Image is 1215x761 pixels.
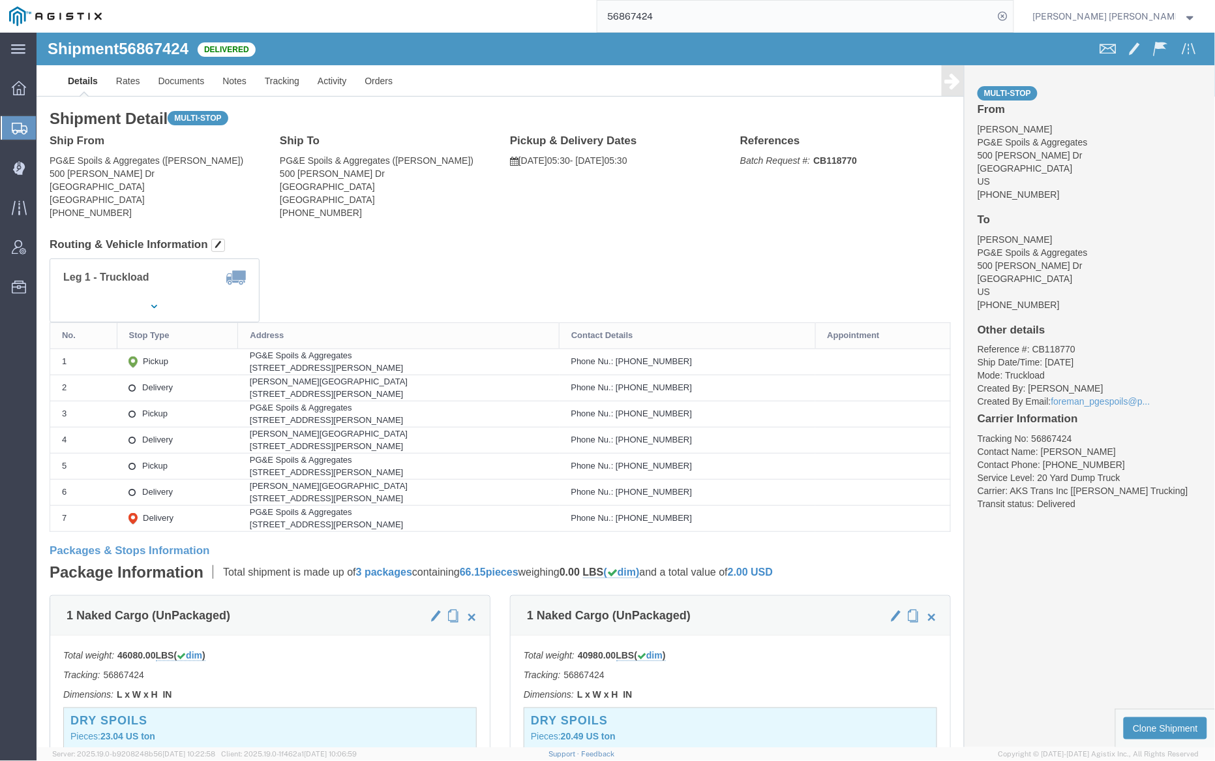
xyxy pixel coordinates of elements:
[221,750,357,758] span: Client: 2025.19.0-1f462a1
[548,750,581,758] a: Support
[1032,8,1197,24] button: [PERSON_NAME] [PERSON_NAME]
[304,750,357,758] span: [DATE] 10:06:59
[597,1,994,32] input: Search for shipment number, reference number
[162,750,215,758] span: [DATE] 10:22:58
[1033,9,1176,23] span: Kayte Bray Dogali
[37,33,1215,747] iframe: FS Legacy Container
[581,750,614,758] a: Feedback
[9,7,102,26] img: logo
[998,749,1199,760] span: Copyright © [DATE]-[DATE] Agistix Inc., All Rights Reserved
[52,750,215,758] span: Server: 2025.19.0-b9208248b56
